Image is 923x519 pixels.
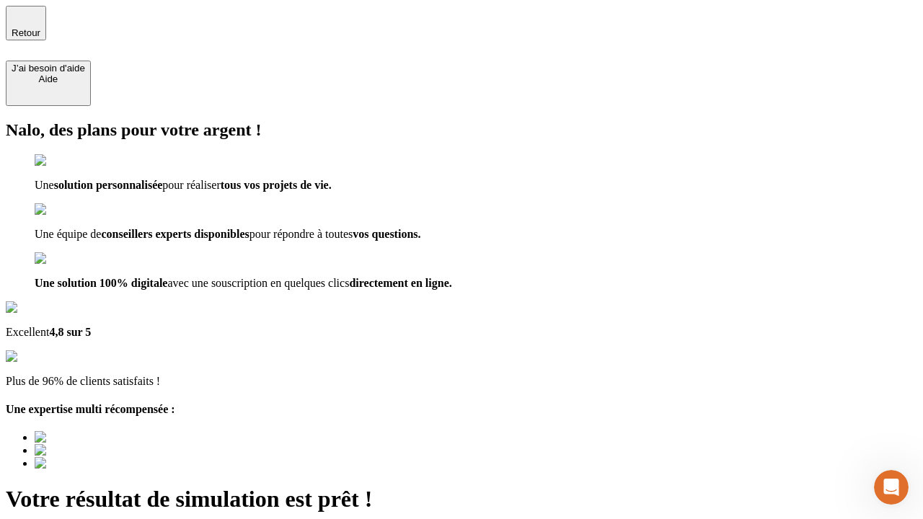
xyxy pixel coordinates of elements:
[6,326,49,338] span: Excellent
[35,457,168,470] img: Best savings advice award
[167,277,349,289] span: avec une souscription en quelques clics
[35,228,101,240] span: Une équipe de
[6,61,91,106] button: J’ai besoin d'aideAide
[6,486,917,513] h1: Votre résultat de simulation est prêt !
[221,179,332,191] span: tous vos projets de vie.
[12,27,40,38] span: Retour
[353,228,420,240] span: vos questions.
[249,228,353,240] span: pour répondre à toutes
[162,179,220,191] span: pour réaliser
[6,350,77,363] img: reviews stars
[12,63,85,74] div: J’ai besoin d'aide
[35,154,97,167] img: checkmark
[6,6,46,40] button: Retour
[35,252,97,265] img: checkmark
[35,431,168,444] img: Best savings advice award
[49,326,91,338] span: 4,8 sur 5
[12,74,85,84] div: Aide
[874,470,909,505] iframe: Intercom live chat
[6,301,89,314] img: Google Review
[35,179,54,191] span: Une
[54,179,163,191] span: solution personnalisée
[6,375,917,388] p: Plus de 96% de clients satisfaits !
[6,120,917,140] h2: Nalo, des plans pour votre argent !
[35,203,97,216] img: checkmark
[35,277,167,289] span: Une solution 100% digitale
[6,403,917,416] h4: Une expertise multi récompensée :
[101,228,249,240] span: conseillers experts disponibles
[349,277,451,289] span: directement en ligne.
[35,444,168,457] img: Best savings advice award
